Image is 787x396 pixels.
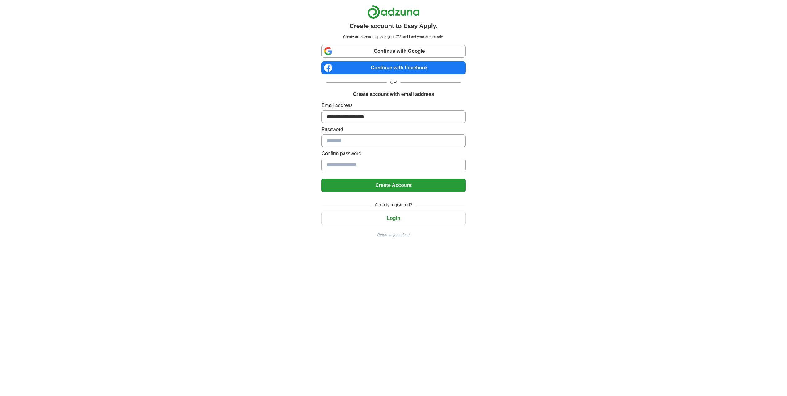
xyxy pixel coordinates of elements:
label: Confirm password [321,150,465,157]
h1: Create account to Easy Apply. [349,21,438,31]
label: Password [321,126,465,133]
a: Continue with Google [321,45,465,58]
span: OR [387,79,401,86]
a: Continue with Facebook [321,61,465,74]
a: Return to job advert [321,232,465,238]
p: Create an account, upload your CV and land your dream role. [323,34,464,40]
a: Login [321,216,465,221]
span: Already registered? [371,202,416,208]
label: Email address [321,102,465,109]
button: Create Account [321,179,465,192]
button: Login [321,212,465,225]
img: Adzuna logo [367,5,420,19]
h1: Create account with email address [353,91,434,98]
